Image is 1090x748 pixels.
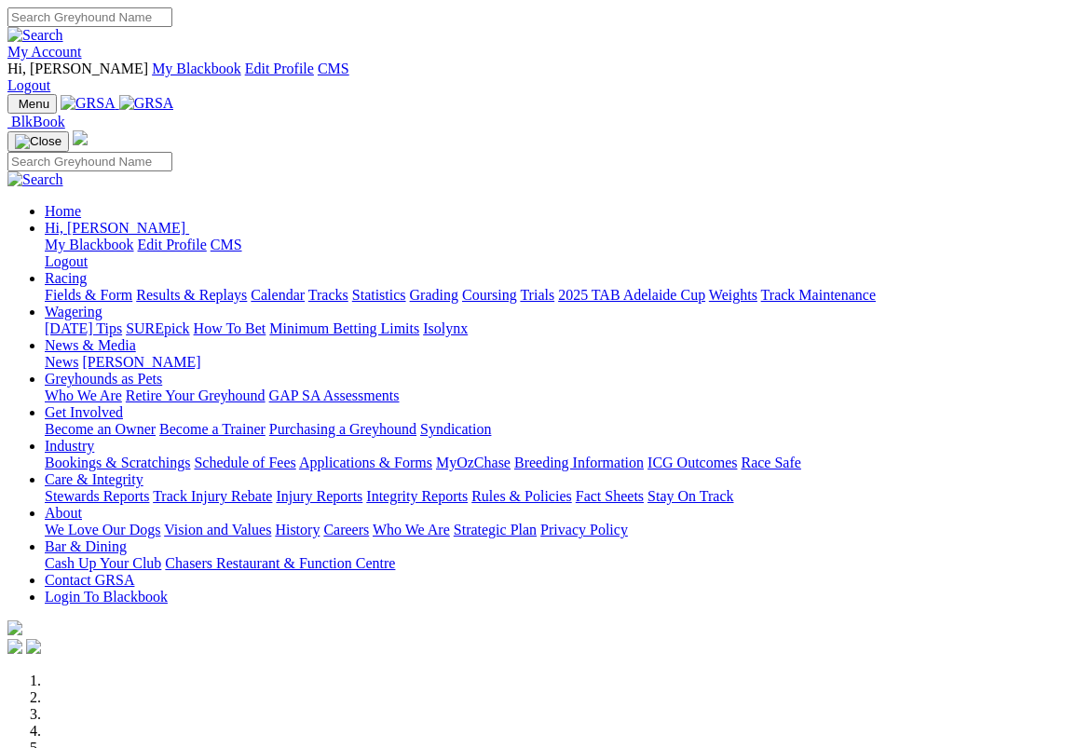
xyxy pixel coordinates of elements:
a: Fact Sheets [576,488,644,504]
a: [DATE] Tips [45,320,122,336]
img: facebook.svg [7,639,22,654]
div: Hi, [PERSON_NAME] [45,237,1083,270]
div: Greyhounds as Pets [45,388,1083,404]
a: Race Safe [741,455,800,470]
div: News & Media [45,354,1083,371]
img: twitter.svg [26,639,41,654]
a: Strategic Plan [454,522,537,537]
a: Rules & Policies [471,488,572,504]
div: My Account [7,61,1083,94]
img: logo-grsa-white.png [73,130,88,145]
a: Cash Up Your Club [45,555,161,571]
a: Stay On Track [647,488,733,504]
a: My Account [7,44,82,60]
a: Who We Are [373,522,450,537]
a: Hi, [PERSON_NAME] [45,220,189,236]
a: Home [45,203,81,219]
a: Wagering [45,304,102,320]
div: Industry [45,455,1083,471]
a: Become an Owner [45,421,156,437]
img: Search [7,171,63,188]
a: Schedule of Fees [194,455,295,470]
button: Toggle navigation [7,94,57,114]
a: [PERSON_NAME] [82,354,200,370]
a: Greyhounds as Pets [45,371,162,387]
a: Login To Blackbook [45,589,168,605]
img: Search [7,27,63,44]
a: Coursing [462,287,517,303]
a: Track Maintenance [761,287,876,303]
a: Edit Profile [245,61,314,76]
a: 2025 TAB Adelaide Cup [558,287,705,303]
a: Bookings & Scratchings [45,455,190,470]
span: BlkBook [11,114,65,129]
div: Racing [45,287,1083,304]
a: Industry [45,438,94,454]
a: Weights [709,287,757,303]
a: Statistics [352,287,406,303]
a: SUREpick [126,320,189,336]
a: Privacy Policy [540,522,628,537]
span: Menu [19,97,49,111]
div: Care & Integrity [45,488,1083,505]
a: Isolynx [423,320,468,336]
img: GRSA [119,95,174,112]
img: GRSA [61,95,116,112]
a: How To Bet [194,320,266,336]
a: Breeding Information [514,455,644,470]
a: Syndication [420,421,491,437]
a: Logout [7,77,50,93]
a: Contact GRSA [45,572,134,588]
a: My Blackbook [152,61,241,76]
a: MyOzChase [436,455,511,470]
img: Close [15,134,61,149]
a: BlkBook [7,114,65,129]
a: Calendar [251,287,305,303]
a: Purchasing a Greyhound [269,421,416,437]
a: Care & Integrity [45,471,143,487]
a: Who We Are [45,388,122,403]
a: History [275,522,320,537]
button: Toggle navigation [7,131,69,152]
a: Bar & Dining [45,538,127,554]
a: Injury Reports [276,488,362,504]
a: CMS [211,237,242,252]
div: Bar & Dining [45,555,1083,572]
a: About [45,505,82,521]
a: Results & Replays [136,287,247,303]
a: Applications & Forms [299,455,432,470]
div: Wagering [45,320,1083,337]
a: My Blackbook [45,237,134,252]
a: We Love Our Dogs [45,522,160,537]
a: Stewards Reports [45,488,149,504]
a: Trials [520,287,554,303]
span: Hi, [PERSON_NAME] [7,61,148,76]
a: News [45,354,78,370]
a: Logout [45,253,88,269]
a: Racing [45,270,87,286]
a: Tracks [308,287,348,303]
a: Integrity Reports [366,488,468,504]
a: Minimum Betting Limits [269,320,419,336]
a: Fields & Form [45,287,132,303]
a: Retire Your Greyhound [126,388,266,403]
a: Vision and Values [164,522,271,537]
a: News & Media [45,337,136,353]
a: ICG Outcomes [647,455,737,470]
input: Search [7,7,172,27]
div: Get Involved [45,421,1083,438]
a: GAP SA Assessments [269,388,400,403]
a: Careers [323,522,369,537]
a: Edit Profile [138,237,207,252]
a: Become a Trainer [159,421,266,437]
div: About [45,522,1083,538]
a: Chasers Restaurant & Function Centre [165,555,395,571]
span: Hi, [PERSON_NAME] [45,220,185,236]
a: Track Injury Rebate [153,488,272,504]
input: Search [7,152,172,171]
a: CMS [318,61,349,76]
a: Get Involved [45,404,123,420]
img: logo-grsa-white.png [7,620,22,635]
a: Grading [410,287,458,303]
